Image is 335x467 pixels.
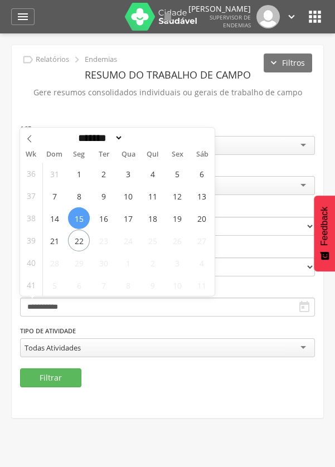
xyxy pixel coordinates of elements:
[20,65,315,85] header: Resumo do Trabalho de Campo
[68,207,90,229] span: Setembro 15, 2025
[11,8,35,25] a: 
[93,163,114,184] span: Setembro 2, 2025
[191,207,212,229] span: Setembro 20, 2025
[142,230,163,251] span: Setembro 25, 2025
[71,53,83,66] i: 
[43,230,65,251] span: Setembro 21, 2025
[20,85,315,100] p: Gere resumos consolidados individuais ou gerais de trabalho de campo
[191,252,212,274] span: Outubro 4, 2025
[68,163,90,184] span: Setembro 1, 2025
[116,151,140,158] span: Qua
[319,207,329,246] span: Feedback
[140,151,165,158] span: Qui
[43,252,65,274] span: Setembro 28, 2025
[210,13,251,29] span: Supervisor de Endemias
[123,132,160,144] input: Year
[191,163,212,184] span: Setembro 6, 2025
[191,185,212,207] span: Setembro 13, 2025
[117,207,139,229] span: Setembro 17, 2025
[142,252,163,274] span: Outubro 2, 2025
[27,274,36,296] span: 41
[166,163,188,184] span: Setembro 5, 2025
[142,207,163,229] span: Setembro 18, 2025
[20,368,81,387] button: Filtrar
[68,274,90,296] span: Outubro 6, 2025
[93,185,114,207] span: Setembro 9, 2025
[285,5,298,28] a: 
[20,124,31,133] label: ACE
[142,163,163,184] span: Setembro 4, 2025
[27,185,36,207] span: 37
[142,274,163,296] span: Outubro 9, 2025
[75,132,124,144] select: Month
[68,252,90,274] span: Setembro 29, 2025
[188,5,251,13] p: [PERSON_NAME]
[161,5,174,28] a: 
[43,207,65,229] span: Setembro 14, 2025
[93,207,114,229] span: Setembro 16, 2025
[43,185,65,207] span: Setembro 7, 2025
[117,252,139,274] span: Outubro 1, 2025
[166,230,188,251] span: Setembro 26, 2025
[27,252,36,274] span: 40
[68,230,90,251] span: Setembro 22, 2025
[20,147,42,162] span: Wk
[166,207,188,229] span: Setembro 19, 2025
[22,53,34,66] i: 
[166,185,188,207] span: Setembro 12, 2025
[16,10,30,23] i: 
[67,151,91,158] span: Seg
[166,252,188,274] span: Outubro 3, 2025
[298,300,311,314] i: 
[27,207,36,229] span: 38
[166,274,188,296] span: Outubro 10, 2025
[25,343,81,353] div: Todas Atividades
[190,151,215,158] span: Sáb
[117,185,139,207] span: Setembro 10, 2025
[93,230,114,251] span: Setembro 23, 2025
[306,8,324,26] i: 
[285,11,298,23] i: 
[161,10,174,23] i: 
[117,274,139,296] span: Outubro 8, 2025
[42,151,67,158] span: Dom
[314,196,335,271] button: Feedback - Mostrar pesquisa
[191,230,212,251] span: Setembro 27, 2025
[68,185,90,207] span: Setembro 8, 2025
[36,55,69,64] p: Relatórios
[117,163,139,184] span: Setembro 3, 2025
[142,185,163,207] span: Setembro 11, 2025
[165,151,190,158] span: Sex
[93,274,114,296] span: Outubro 7, 2025
[43,274,65,296] span: Outubro 5, 2025
[85,55,117,64] p: Endemias
[117,230,139,251] span: Setembro 24, 2025
[27,163,36,184] span: 36
[264,53,312,72] button: Filtros
[91,151,116,158] span: Ter
[93,252,114,274] span: Setembro 30, 2025
[20,327,76,335] label: Tipo de Atividade
[27,230,36,251] span: 39
[191,274,212,296] span: Outubro 11, 2025
[43,163,65,184] span: Agosto 31, 2025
